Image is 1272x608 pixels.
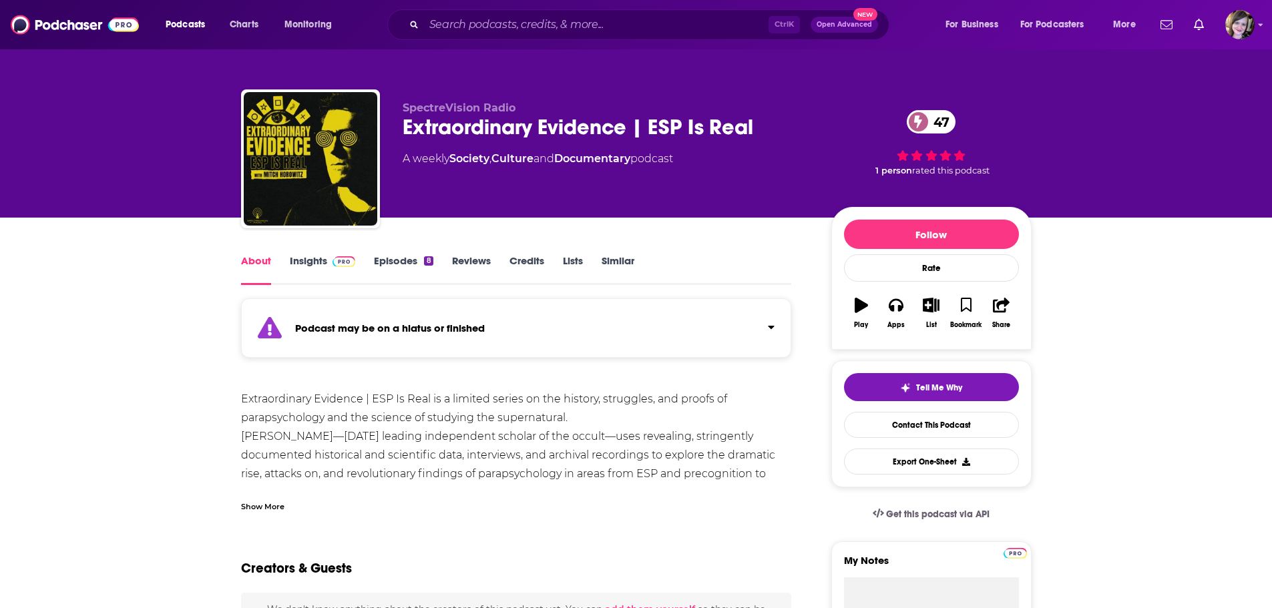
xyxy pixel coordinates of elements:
a: Episodes8 [374,254,433,285]
a: Documentary [554,152,630,165]
img: Podchaser Pro [333,256,356,267]
span: For Business [945,15,998,34]
span: More [1113,15,1136,34]
img: Extraordinary Evidence | ESP Is Real [244,92,377,226]
span: rated this podcast [912,166,990,176]
a: Reviews [452,254,491,285]
a: Society [449,152,489,165]
button: Share [984,289,1018,337]
button: Play [844,289,879,337]
span: Monitoring [284,15,332,34]
button: open menu [1012,14,1104,35]
img: tell me why sparkle [900,382,911,393]
a: InsightsPodchaser Pro [290,254,356,285]
a: Charts [221,14,266,35]
span: and [534,152,554,165]
input: Search podcasts, credits, & more... [424,14,769,35]
div: Extraordinary Evidence | ESP Is Real is a limited series on the history, struggles, and proofs of... [241,390,792,539]
a: Similar [602,254,634,285]
button: open menu [1104,14,1152,35]
button: Bookmark [949,289,984,337]
button: Show profile menu [1225,10,1255,39]
button: open menu [156,14,222,35]
div: Rate [844,254,1019,282]
span: SpectreVision Radio [403,101,515,114]
button: Apps [879,289,913,337]
button: Open AdvancedNew [811,17,878,33]
div: Apps [887,321,905,329]
span: Charts [230,15,258,34]
div: Search podcasts, credits, & more... [400,9,902,40]
span: Ctrl K [769,16,800,33]
div: 47 1 personrated this podcast [831,101,1032,184]
a: 47 [907,110,956,133]
span: 1 person [875,166,912,176]
h2: Creators & Guests [241,560,352,577]
div: A weekly podcast [403,151,673,167]
button: open menu [936,14,1015,35]
a: Show notifications dropdown [1155,13,1178,36]
span: Get this podcast via API [886,509,990,520]
a: Culture [491,152,534,165]
a: Show notifications dropdown [1189,13,1209,36]
strong: Podcast may be on a hiatus or finished [295,322,485,334]
a: Credits [509,254,544,285]
div: Share [992,321,1010,329]
img: Podchaser - Follow, Share and Rate Podcasts [11,12,139,37]
img: Podchaser Pro [1004,548,1027,559]
button: tell me why sparkleTell Me Why [844,373,1019,401]
img: User Profile [1225,10,1255,39]
button: Export One-Sheet [844,448,1019,475]
span: Open Advanced [817,21,872,28]
button: List [913,289,948,337]
div: List [926,321,937,329]
span: New [853,8,877,21]
a: Contact This Podcast [844,412,1019,438]
a: About [241,254,271,285]
span: Podcasts [166,15,205,34]
button: open menu [275,14,349,35]
div: Bookmark [950,321,982,329]
span: , [489,152,491,165]
div: 8 [424,256,433,266]
a: Lists [563,254,583,285]
span: Logged in as IAmMBlankenship [1225,10,1255,39]
a: Get this podcast via API [862,498,1001,531]
span: For Podcasters [1020,15,1084,34]
a: Pro website [1004,546,1027,559]
span: 47 [920,110,956,133]
label: My Notes [844,554,1019,577]
div: Play [854,321,868,329]
button: Follow [844,220,1019,249]
section: Click to expand status details [241,306,792,358]
span: Tell Me Why [916,382,962,393]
